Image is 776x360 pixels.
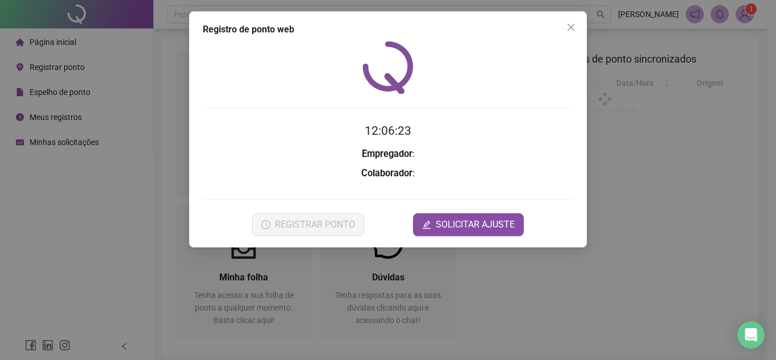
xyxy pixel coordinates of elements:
img: QRPoint [362,41,414,94]
h3: : [203,147,573,162]
h3: : [203,166,573,181]
div: Open Intercom Messenger [737,321,765,349]
strong: Colaborador [361,168,412,179]
button: editSOLICITAR AJUSTE [413,213,524,236]
span: edit [422,220,431,229]
button: Close [562,18,580,36]
span: SOLICITAR AJUSTE [436,218,515,231]
strong: Empregador [362,148,412,159]
button: REGISTRAR PONTO [252,213,364,236]
time: 12:06:23 [365,124,411,138]
span: close [566,23,575,32]
div: Registro de ponto web [203,23,573,36]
